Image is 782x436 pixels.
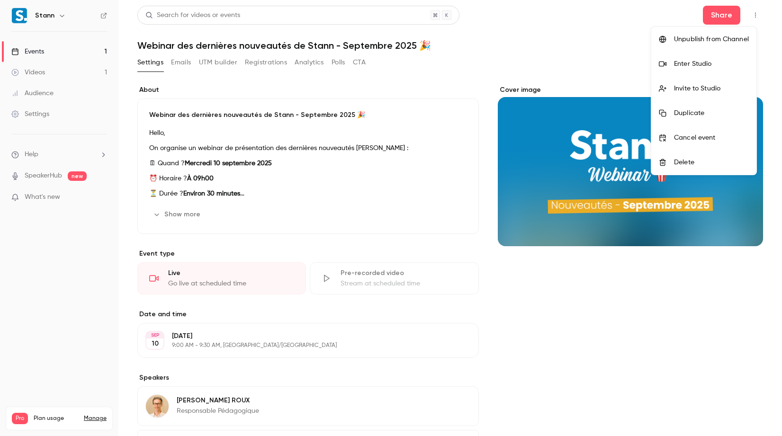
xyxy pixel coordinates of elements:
[674,84,749,93] div: Invite to Studio
[674,35,749,44] div: Unpublish from Channel
[674,133,749,142] div: Cancel event
[674,108,749,118] div: Duplicate
[674,59,749,69] div: Enter Studio
[674,158,749,167] div: Delete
